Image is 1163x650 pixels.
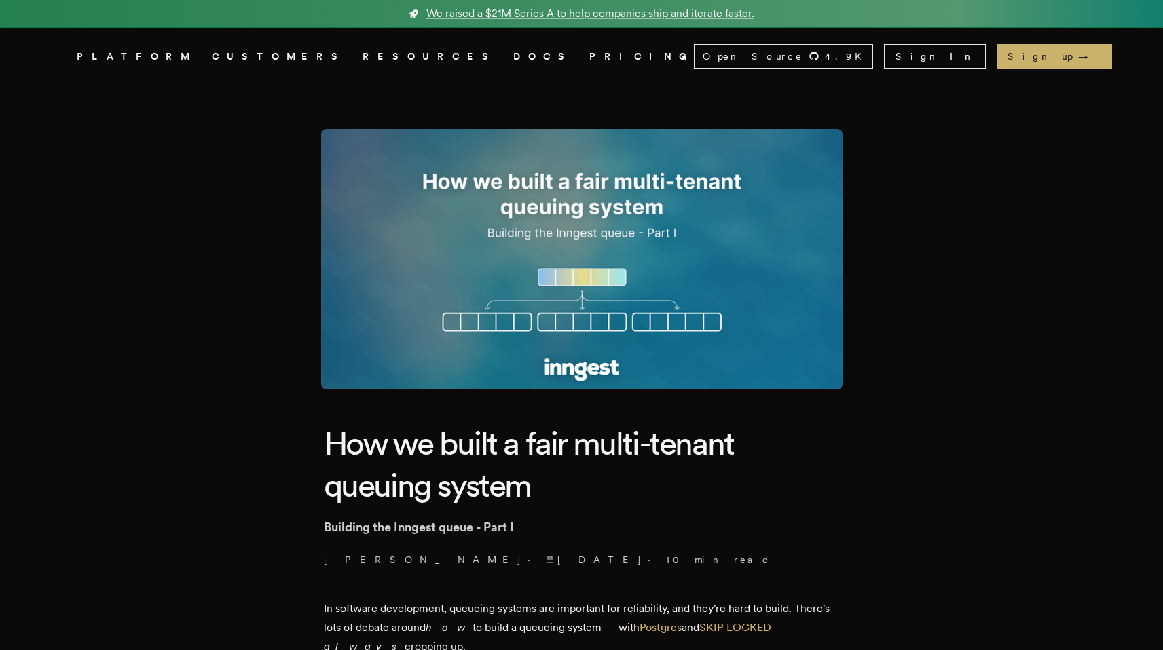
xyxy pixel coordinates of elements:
a: Sign In [884,44,986,69]
em: how [426,621,473,634]
button: PLATFORM [77,48,196,65]
a: SKIP LOCKED [699,621,771,634]
h1: How we built a fair multi-tenant queuing system [324,422,840,507]
p: Building the Inngest queue - Part I [324,518,840,537]
nav: Global [39,28,1125,85]
p: · · [324,553,840,567]
img: Featured image for How we built a fair multi-tenant queuing system blog post [321,129,843,389]
span: → [1078,50,1101,63]
a: DOCS [513,48,573,65]
span: [DATE] [546,553,642,567]
a: Sign up [997,44,1112,69]
a: Postgres [640,621,682,634]
a: CUSTOMERS [212,48,346,65]
span: 10 min read [666,553,771,567]
span: 4.9 K [825,50,870,63]
button: RESOURCES [363,48,497,65]
a: PRICING [589,48,694,65]
span: Open Source [703,50,803,63]
a: [PERSON_NAME] [324,553,522,567]
span: We raised a $21M Series A to help companies ship and iterate faster. [426,5,754,22]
